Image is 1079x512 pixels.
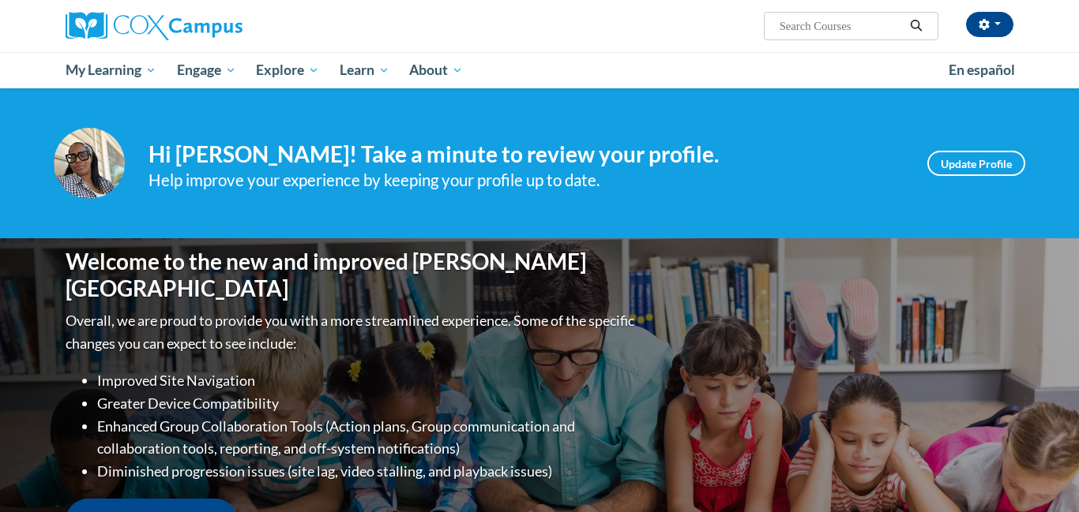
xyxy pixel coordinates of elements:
button: Account Settings [966,12,1013,37]
div: Help improve your experience by keeping your profile up to date. [149,167,904,193]
span: My Learning [66,61,156,80]
span: Learn [340,61,389,80]
a: Engage [167,52,246,88]
iframe: Button to launch messaging window [1016,449,1066,499]
a: Explore [246,52,329,88]
a: About [400,52,474,88]
p: Overall, we are proud to provide you with a more streamlined experience. Some of the specific cha... [66,309,638,355]
li: Diminished progression issues (site lag, video stalling, and playback issues) [97,460,638,483]
a: En español [938,54,1025,87]
li: Enhanced Group Collaboration Tools (Action plans, Group communication and collaboration tools, re... [97,415,638,461]
img: Cox Campus [66,12,242,40]
input: Search Courses [778,17,904,36]
h1: Welcome to the new and improved [PERSON_NAME][GEOGRAPHIC_DATA] [66,249,638,301]
li: Greater Device Compatibility [97,392,638,415]
a: My Learning [55,52,167,88]
h4: Hi [PERSON_NAME]! Take a minute to review your profile. [149,141,904,168]
a: Cox Campus [66,12,366,40]
img: Profile Image [54,128,125,199]
button: Search [904,17,928,36]
span: Engage [177,61,236,80]
span: En español [949,62,1015,78]
span: About [409,61,463,80]
a: Update Profile [927,151,1025,176]
div: Main menu [42,52,1037,88]
li: Improved Site Navigation [97,369,638,392]
span: Explore [256,61,319,80]
a: Learn [329,52,400,88]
